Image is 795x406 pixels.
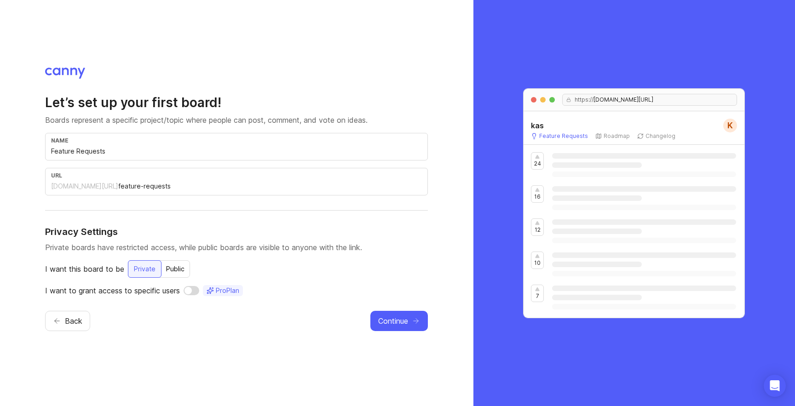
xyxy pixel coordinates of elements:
[45,263,124,274] p: I want this board to be
[571,96,593,103] span: https://
[645,132,675,140] p: Changelog
[723,119,737,132] div: K
[45,285,180,296] p: I want to grant access to specific users
[51,182,118,191] div: [DOMAIN_NAME][URL]
[45,225,428,238] h4: Privacy Settings
[378,315,408,326] span: Continue
[539,132,588,140] p: Feature Requests
[370,311,428,331] button: Continue
[45,114,428,126] p: Boards represent a specific project/topic where people can post, comment, and vote on ideas.
[534,193,541,200] p: 16
[534,160,541,167] p: 24
[764,375,786,397] div: Open Intercom Messenger
[45,311,90,331] button: Back
[45,94,428,111] h2: Let’s set up your first board!
[51,146,422,156] input: e.g. Feature Requests
[534,259,541,267] p: 10
[535,226,541,234] p: 12
[51,137,422,144] div: name
[216,286,239,295] span: Pro Plan
[161,261,190,277] div: Public
[593,96,653,103] span: [DOMAIN_NAME][URL]
[161,260,190,278] button: Public
[45,242,428,253] p: Private boards have restricted access, while public boards are visible to anyone with the link.
[536,292,539,300] p: 7
[51,172,422,179] div: url
[128,260,161,278] button: Private
[45,68,85,79] img: Canny logo
[604,132,630,140] p: Roadmap
[65,315,82,326] span: Back
[531,120,544,131] h5: kas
